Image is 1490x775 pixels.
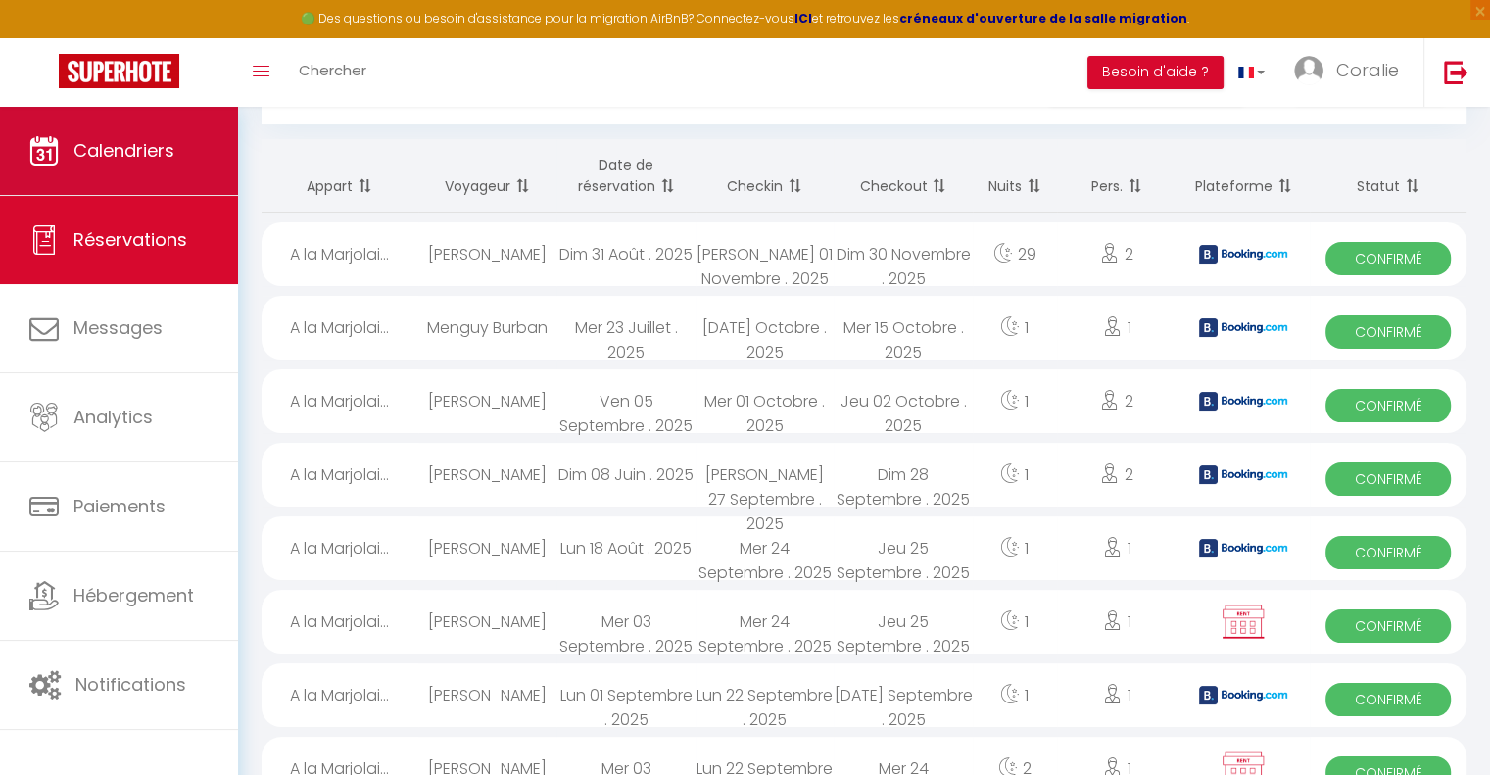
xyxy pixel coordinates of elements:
[1310,139,1466,213] th: Sort by status
[73,138,174,163] span: Calendriers
[16,8,74,67] button: Ouvrir le widget de chat LiveChat
[1057,139,1178,213] th: Sort by people
[262,139,418,213] th: Sort by rentals
[696,139,834,213] th: Sort by checkin
[1178,139,1310,213] th: Sort by channel
[73,583,194,607] span: Hébergement
[418,139,556,213] th: Sort by guest
[59,54,179,88] img: Super Booking
[1279,38,1423,107] a: ... Coralie
[73,494,166,518] span: Paiements
[73,405,153,429] span: Analytics
[284,38,381,107] a: Chercher
[556,139,695,213] th: Sort by booking date
[899,10,1187,26] a: créneaux d'ouverture de la salle migration
[794,10,812,26] a: ICI
[299,60,366,80] span: Chercher
[1336,58,1399,82] span: Coralie
[973,139,1057,213] th: Sort by nights
[1444,60,1468,84] img: logout
[73,315,163,340] span: Messages
[73,227,187,252] span: Réservations
[834,139,972,213] th: Sort by checkout
[1294,56,1323,85] img: ...
[1087,56,1224,89] button: Besoin d'aide ?
[75,672,186,697] span: Notifications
